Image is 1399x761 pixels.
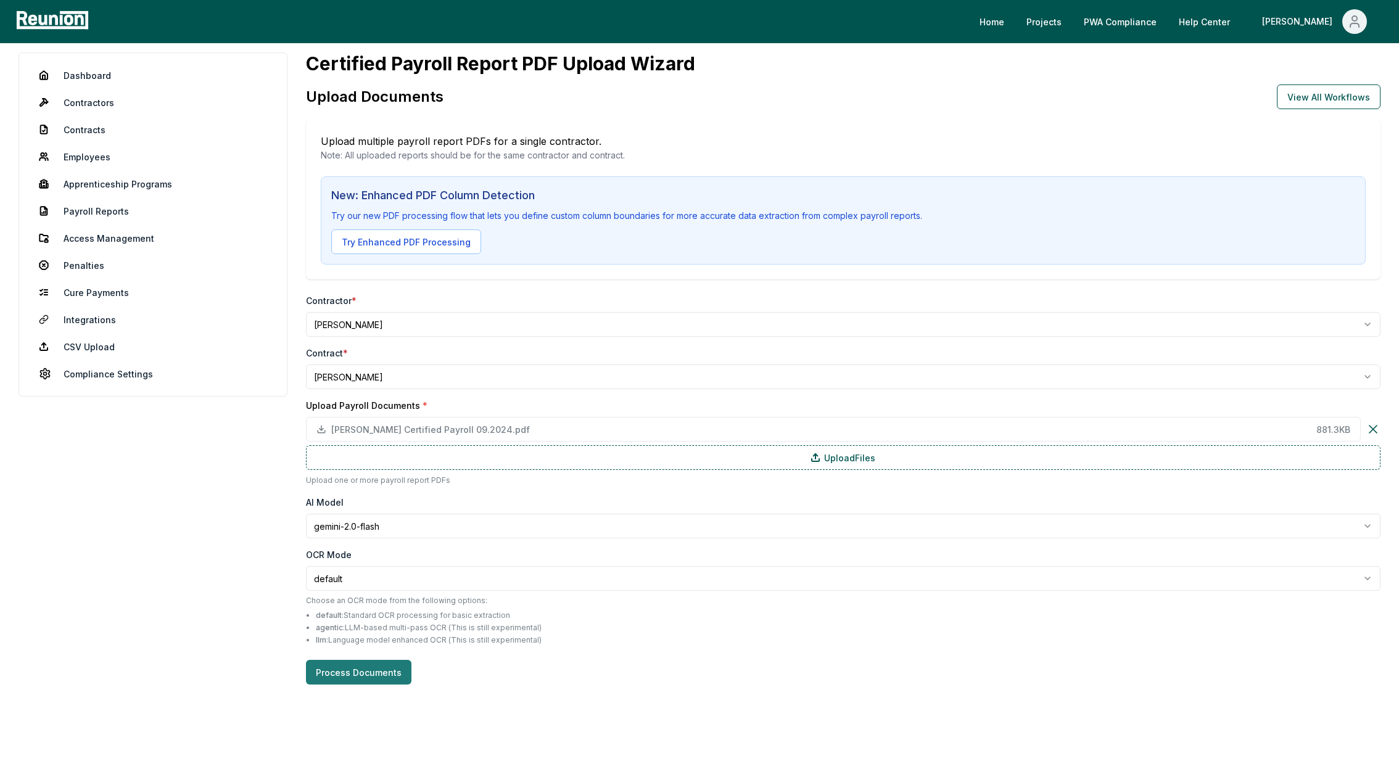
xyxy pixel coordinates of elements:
label: Contract [306,347,348,360]
button: Process Documents [306,660,411,685]
a: Compliance Settings [29,361,277,386]
a: Help Center [1169,9,1240,34]
button: Try Enhanced PDF Processing [331,229,481,254]
h3: New: Enhanced PDF Column Detection [331,187,1355,204]
a: Employees [29,144,277,169]
p: Try our new PDF processing flow that lets you define custom column boundaries for more accurate d... [331,209,1355,222]
a: Home [970,9,1014,34]
span: default [316,611,342,620]
label: AI Model [306,496,344,509]
a: Integrations [29,307,277,332]
a: Projects [1017,9,1071,34]
h1: Certified Payroll Report PDF Upload Wizard [306,52,1380,75]
p: Note: All uploaded reports should be for the same contractor and contract. [321,149,1366,162]
label: Upload Payroll Documents [306,399,1380,412]
a: Access Management [29,226,277,250]
div: [PERSON_NAME] [1262,9,1337,34]
span: agentic [316,623,343,632]
a: Apprenticeship Programs [29,171,277,196]
p: Upload one or more payroll report PDFs [306,475,1380,486]
a: Contractors [29,90,277,115]
h1: Upload Documents [306,87,444,107]
p: Upload multiple payroll report PDFs for a single contractor. [321,134,1366,149]
label: Contractor [306,294,357,307]
a: PWA Compliance [1074,9,1166,34]
a: Penalties [29,253,277,278]
span: 881.3 KB [1316,423,1350,436]
a: Cure Payments [29,280,277,305]
label: Upload Files [306,445,1380,470]
nav: Main [970,9,1387,34]
a: Payroll Reports [29,199,277,223]
button: [PERSON_NAME] Certified Payroll 09.2024.pdf 881.3KB [306,417,1361,442]
li: : Language model enhanced OCR (This is still experimental) [316,635,1380,645]
p: Choose an OCR mode from the following options: [306,596,1380,606]
button: View All Workflows [1277,84,1380,109]
button: [PERSON_NAME] [1252,9,1377,34]
li: : LLM-based multi-pass OCR (This is still experimental) [316,623,1380,633]
a: Dashboard [29,63,277,88]
label: OCR Mode [306,548,352,561]
a: Contracts [29,117,277,142]
li: : Standard OCR processing for basic extraction [316,611,1380,620]
span: [PERSON_NAME] Certified Payroll 09.2024.pdf [331,423,1311,436]
span: llm [316,635,326,644]
a: CSV Upload [29,334,277,359]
